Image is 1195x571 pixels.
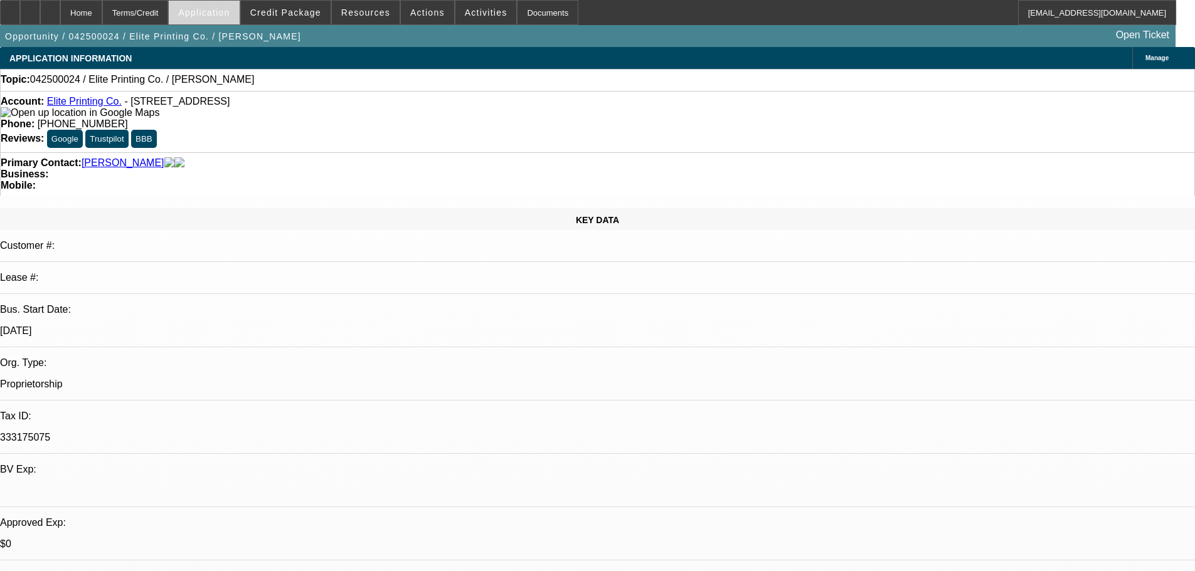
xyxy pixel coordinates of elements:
[401,1,454,24] button: Actions
[164,157,174,169] img: facebook-icon.png
[1145,55,1169,61] span: Manage
[455,1,517,24] button: Activities
[1,169,48,179] strong: Business:
[250,8,321,18] span: Credit Package
[576,215,619,225] span: KEY DATA
[47,130,83,148] button: Google
[1,96,44,107] strong: Account:
[1,157,82,169] strong: Primary Contact:
[178,8,230,18] span: Application
[1,133,44,144] strong: Reviews:
[131,130,157,148] button: BBB
[5,31,301,41] span: Opportunity / 042500024 / Elite Printing Co. / [PERSON_NAME]
[9,53,132,63] span: APPLICATION INFORMATION
[169,1,239,24] button: Application
[47,96,122,107] a: Elite Printing Co.
[1111,24,1174,46] a: Open Ticket
[30,74,255,85] span: 042500024 / Elite Printing Co. / [PERSON_NAME]
[174,157,184,169] img: linkedin-icon.png
[1,107,159,118] img: Open up location in Google Maps
[341,8,390,18] span: Resources
[124,96,230,107] span: - [STREET_ADDRESS]
[410,8,445,18] span: Actions
[1,180,36,191] strong: Mobile:
[465,8,507,18] span: Activities
[1,107,159,118] a: View Google Maps
[82,157,164,169] a: [PERSON_NAME]
[85,130,128,148] button: Trustpilot
[1,118,35,129] strong: Phone:
[38,118,128,129] span: [PHONE_NUMBER]
[1,74,30,85] strong: Topic:
[241,1,331,24] button: Credit Package
[332,1,400,24] button: Resources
